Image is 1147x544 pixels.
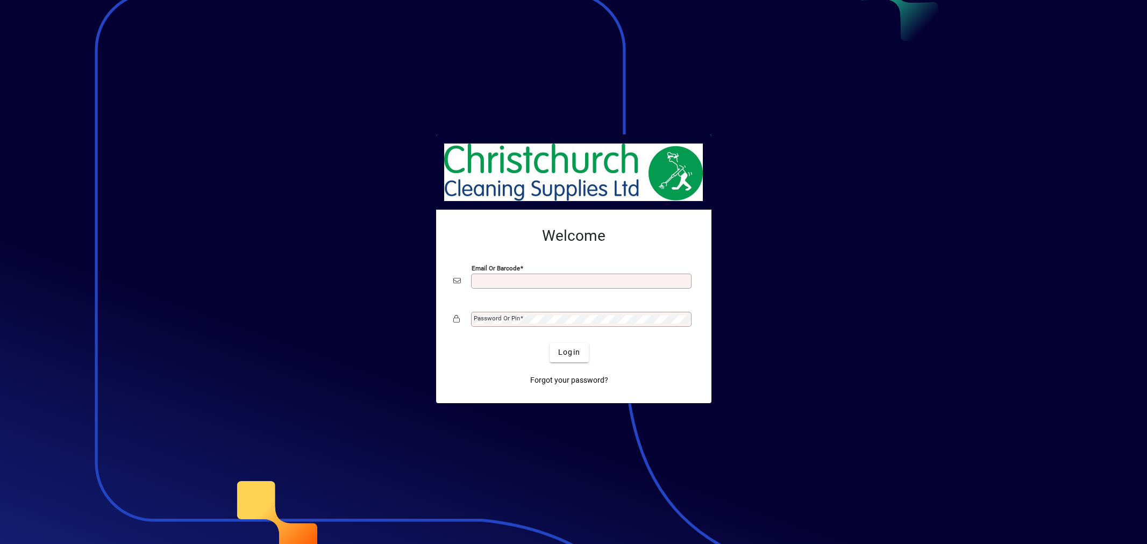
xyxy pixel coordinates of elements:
h2: Welcome [453,227,694,245]
span: Forgot your password? [530,375,608,386]
button: Login [550,343,589,362]
span: Login [558,347,580,358]
a: Forgot your password? [526,371,612,390]
mat-label: Email or Barcode [472,264,520,271]
mat-label: Password or Pin [474,314,520,322]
